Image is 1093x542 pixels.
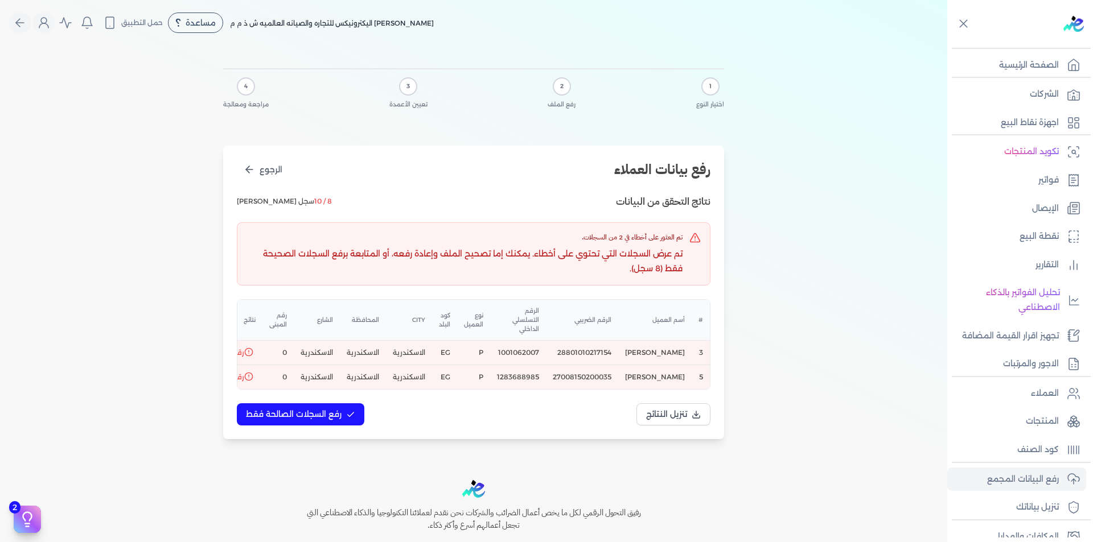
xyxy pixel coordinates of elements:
[692,341,710,365] td: 3
[947,382,1086,406] a: العملاء
[947,467,1086,491] a: رفع البيانات المجمع
[618,365,692,390] td: [PERSON_NAME]
[618,341,692,365] td: [PERSON_NAME]
[646,408,687,420] span: تنزيل النتائج
[1030,87,1059,102] p: الشركات
[14,506,41,533] button: 2
[1020,229,1059,244] p: نقطة البيع
[237,159,289,180] button: الرجوع
[237,403,364,425] button: رفع السجلات الصالحة فقط
[1026,414,1059,429] p: المنتجات
[9,501,20,514] span: 2
[560,82,564,91] span: 2
[432,365,457,390] td: EG
[947,352,1086,376] a: الاجور والمرتبات
[1016,500,1059,515] p: تنزيل بياناتك
[1038,173,1059,188] p: فواتير
[953,286,1060,315] p: تحليل الفواتير بالذكاء الاصطناعي
[457,341,490,365] td: P
[692,365,710,390] td: 5
[389,100,428,109] span: تعيين الأعمدة
[406,82,410,91] span: 3
[947,495,1086,519] a: تنزيل بياناتك
[262,300,294,340] th: رقم المبنى
[432,341,457,365] td: EG
[294,300,340,340] th: الشارع
[294,365,340,390] td: الاسكندرية
[262,365,294,390] td: 0
[237,196,332,206] span: سجل [PERSON_NAME]
[618,300,692,340] th: أسم العميل
[709,82,712,91] span: 1
[223,100,269,109] span: مراجعة ومعالجة
[1032,201,1059,216] p: الإيصال
[282,507,665,531] h6: رفيق التحول الرقمي لكل ما يخص أعمال الضرائب والشركات نحن نقدم لعملائنا التكنولوجيا والذكاء الاصطن...
[947,438,1086,462] a: كود الصنف
[1003,357,1059,371] p: الاجور والمرتبات
[548,100,576,109] span: رفع الملف
[340,300,386,340] th: المحافظة
[294,341,340,365] td: الاسكندرية
[947,409,1086,433] a: المنتجات
[262,341,294,365] td: 0
[546,365,618,390] td: 27008150200035
[457,300,490,340] th: نوع العميل
[1001,115,1059,130] p: اجهزة نقاط البيع
[186,19,216,27] span: مساعدة
[1004,144,1059,159] p: تكويد المنتجات
[947,111,1086,135] a: اجهزة نقاط البيع
[987,472,1059,487] p: رفع البيانات المجمع
[314,197,332,205] span: 8 / 10
[490,300,546,340] th: الرقم التسلسلي الداخلي
[490,341,546,365] td: 1001062007
[947,253,1086,277] a: التقارير
[1031,386,1059,401] p: العملاء
[947,324,1086,348] a: تجهيز اقرار القيمة المضافة
[246,232,683,242] h3: تم العثور على أخطاء في 2 من السجلات.
[386,365,432,390] td: الاسكندرية
[490,365,546,390] td: 1283688985
[616,194,710,209] h3: نتائج التحقق من البيانات
[947,197,1086,221] a: الإيصال
[121,18,163,28] span: حمل التطبيق
[386,341,432,365] td: الاسكندرية
[230,19,434,27] span: [PERSON_NAME] اليكترونيكس للتجاره والصيانه العالميه ش ذ م م
[962,329,1059,344] p: تجهيز اقرار القيمة المضافة
[546,300,618,340] th: الرقم الضريبي
[260,164,282,176] span: الرجوع
[999,58,1059,73] p: الصفحة الرئيسية
[100,13,166,32] button: حمل التطبيق
[614,159,710,180] h2: رفع بيانات العملاء
[246,408,342,420] span: رفع السجلات الصالحة فقط
[546,341,618,365] td: 28801010217154
[1036,258,1059,272] p: التقارير
[636,403,710,425] button: تنزيل النتائج
[246,247,683,276] p: تم عرض السجلات التي تحتوي على أخطاء. يمكنك إما تصحيح الملف وإعادة رفعه، أو المتابعة برفع السجلات ...
[462,480,485,498] img: logo
[244,82,248,91] span: 4
[692,300,710,340] th: #
[947,140,1086,164] a: تكويد المنتجات
[947,225,1086,249] a: نقطة البيع
[696,100,724,109] span: اختيار النوع
[947,168,1086,192] a: فواتير
[1063,16,1084,32] img: logo
[947,281,1086,319] a: تحليل الفواتير بالذكاء الاصطناعي
[340,365,386,390] td: الاسكندرية
[340,341,386,365] td: الاسكندرية
[1017,442,1059,457] p: كود الصنف
[947,53,1086,77] a: الصفحة الرئيسية
[386,300,432,340] th: city
[432,300,457,340] th: كود البلد
[457,365,490,390] td: P
[168,13,223,33] div: مساعدة
[947,82,1086,106] a: الشركات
